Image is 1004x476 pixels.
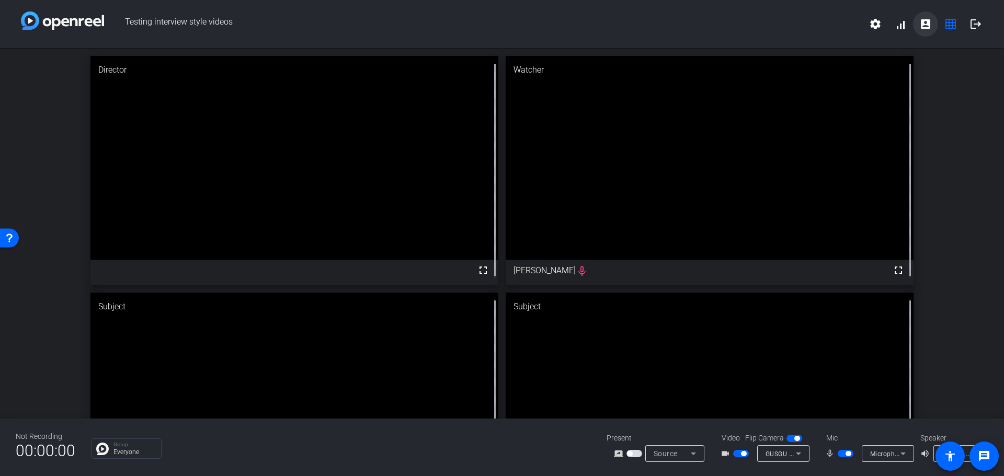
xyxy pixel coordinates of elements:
[816,433,920,444] div: Mic
[607,433,711,444] div: Present
[113,449,156,455] p: Everyone
[944,18,957,30] mat-icon: grid_on
[96,443,109,455] img: Chat Icon
[920,447,933,460] mat-icon: volume_up
[825,447,838,460] mat-icon: mic_none
[978,450,990,462] mat-icon: message
[722,433,740,444] span: Video
[969,18,982,30] mat-icon: logout
[21,11,104,30] img: white-gradient.svg
[892,264,905,276] mat-icon: fullscreen
[869,18,882,30] mat-icon: settings
[477,264,489,276] mat-icon: fullscreen
[113,442,156,447] p: Group
[745,433,784,444] span: Flip Camera
[944,450,956,462] mat-icon: accessibility
[766,449,873,458] span: GUSGU G910 WEBCAM (1bcf:2cb4)
[16,438,75,463] span: 00:00:00
[104,11,863,37] span: Testing interview style videos
[90,56,498,84] div: Director
[888,11,913,37] button: signal_cellular_alt
[920,433,983,444] div: Speaker
[721,447,733,460] mat-icon: videocam_outline
[614,447,626,460] mat-icon: screen_share_outline
[506,56,914,84] div: Watcher
[16,431,75,442] div: Not Recording
[919,18,932,30] mat-icon: account_box
[654,449,678,458] span: Source
[506,293,914,321] div: Subject
[90,293,498,321] div: Subject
